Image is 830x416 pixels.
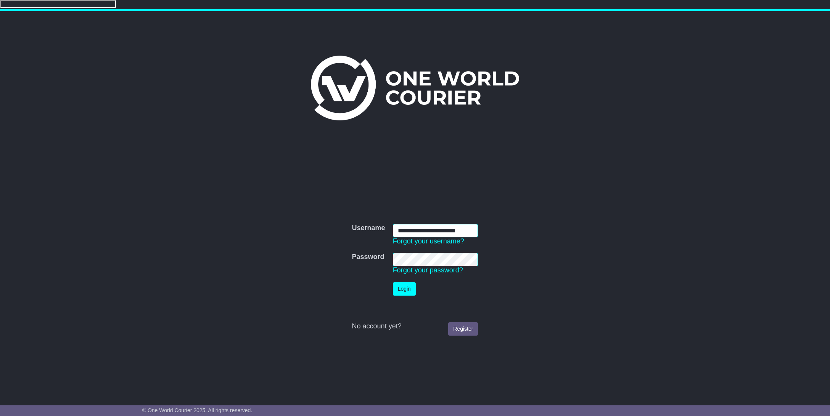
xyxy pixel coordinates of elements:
span: © One World Courier 2025. All rights reserved. [142,407,253,413]
a: Register [448,322,478,336]
label: Password [352,253,384,261]
a: Forgot your username? [393,237,464,245]
div: No account yet? [352,322,478,331]
button: Login [393,282,416,296]
img: One World [311,56,519,120]
a: Forgot your password? [393,266,463,274]
label: Username [352,224,385,232]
